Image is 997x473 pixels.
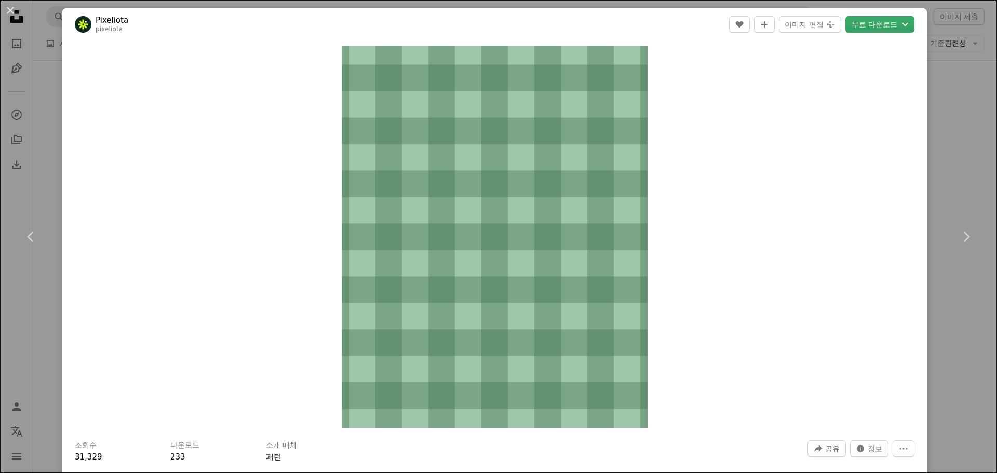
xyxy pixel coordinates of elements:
span: 233 [170,452,185,462]
span: 정보 [868,441,882,456]
button: 이 이미지 확대 [342,46,648,428]
a: 다음 [935,187,997,287]
button: 다운로드 형식 선택 [845,16,914,33]
h3: 소개 매체 [266,440,297,451]
h3: 다운로드 [170,440,199,451]
a: Pixeliota [96,15,128,25]
img: 녹색 깅엄 패턴이 프레임을 채웁니다. [342,46,648,428]
span: 공유 [825,441,840,456]
button: 좋아요 [729,16,750,33]
button: 이 이미지 공유 [807,440,846,457]
img: Pixeliota의 프로필로 이동 [75,16,91,33]
a: pixeliota [96,25,123,33]
h3: 조회수 [75,440,97,451]
button: 더 많은 작업 [893,440,914,457]
button: 이 이미지 관련 통계 [850,440,888,457]
button: 이미지 편집 [779,16,841,33]
span: 31,329 [75,452,102,462]
button: 컬렉션에 추가 [754,16,775,33]
a: 패턴 [266,452,281,462]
